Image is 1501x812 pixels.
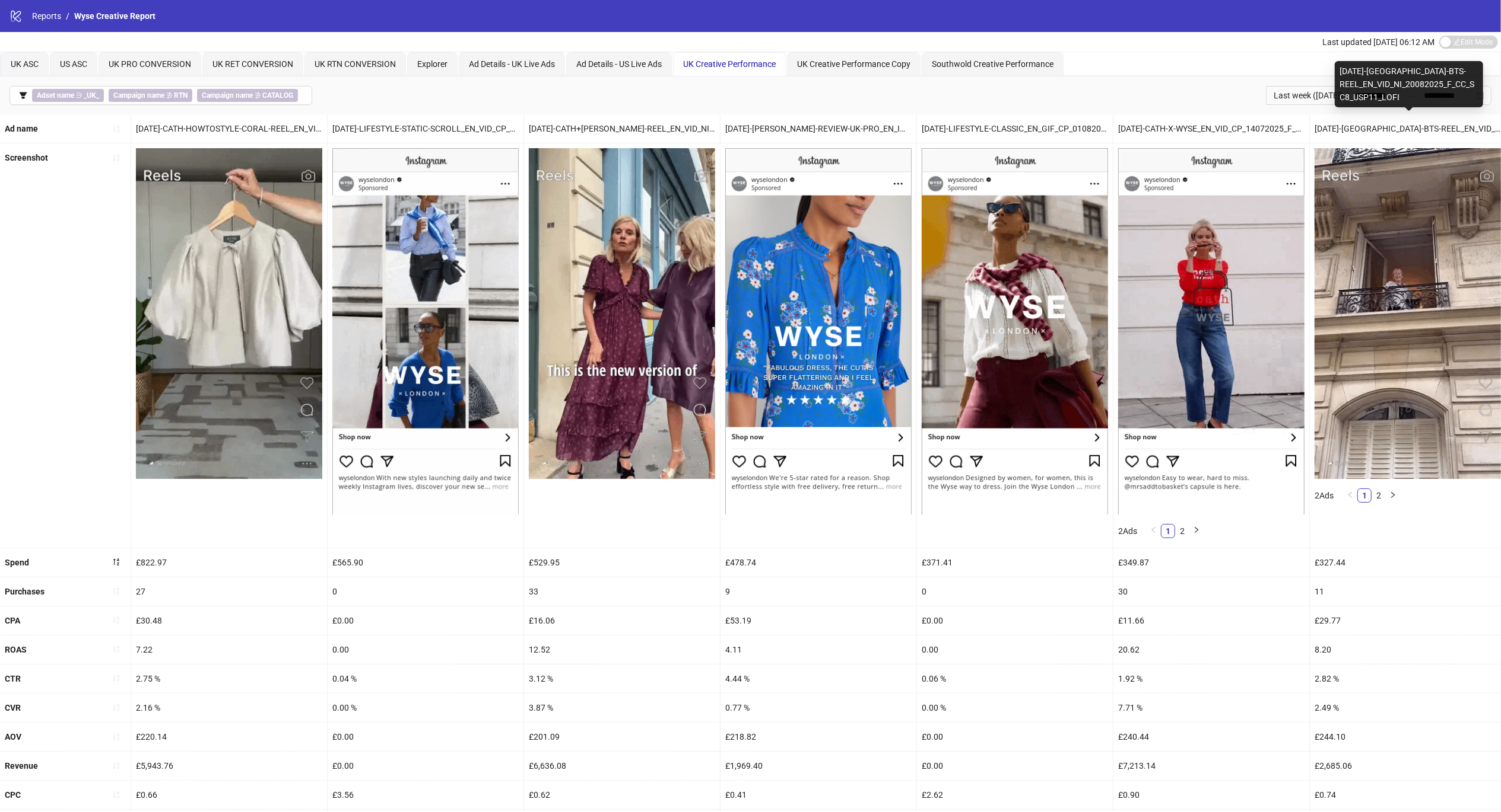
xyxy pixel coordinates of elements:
span: UK PRO CONVERSION [109,59,191,69]
div: 4.44 % [721,664,916,693]
div: [DATE]-[PERSON_NAME]-REVIEW-UK-PRO_EN_IMG_CP_28072025_F_CC_SC9_None_NEWSEASON [721,114,916,143]
div: £1,969.40 [721,752,916,780]
div: £218.82 [721,723,916,751]
div: [DATE]-CATH-HOWTOSTYLE-CORAL-REEL_EN_VID_CP_12082025_F_CC_SC13_USP7_ECOM [131,114,327,143]
div: £0.00 [328,723,523,751]
img: Screenshot 120229138606330055 [725,148,912,514]
div: £3.56 [328,781,523,809]
div: 0.00 % [917,693,1113,722]
li: / [66,9,69,23]
div: Last week ([DATE]) [1266,86,1348,105]
div: [DATE]-LIFESTYLE-CLASSIC_EN_GIF_CP_01082025_F_CC_SC24_None_TOF [917,114,1113,143]
span: Southwold Creative Performance [932,59,1053,69]
div: £478.74 [721,548,916,577]
span: UK RET CONVERSION [212,59,293,69]
button: left [1147,524,1161,538]
li: 2 [1372,488,1386,503]
span: sort-ascending [112,616,120,624]
a: 1 [1162,525,1175,538]
b: ROAS [5,645,27,654]
span: ∌ [197,89,298,102]
a: 2 [1176,525,1189,538]
div: £822.97 [131,548,327,577]
span: left [1150,526,1157,533]
b: Adset name [37,91,74,100]
span: sort-ascending [112,733,120,741]
div: [DATE]-CATH+[PERSON_NAME]-REEL_EN_VID_NI_12082025_F_CC_SC13_USP7_ECOM [524,114,720,143]
div: £30.48 [131,606,327,635]
div: £7,213.14 [1113,752,1309,780]
b: CVR [5,703,21,712]
span: sort-ascending [112,791,120,799]
b: RTN [174,91,188,100]
a: 2 [1372,489,1385,502]
span: UK Creative Performance Copy [797,59,910,69]
b: Spend [5,558,29,567]
span: UK ASC [11,59,39,69]
div: 0.00 [917,635,1113,664]
img: Screenshot 120229434618520055 [922,148,1108,514]
span: sort-descending [112,558,120,566]
img: Screenshot 120229434603950055 [332,148,519,514]
div: £0.00 [328,606,523,635]
span: Wyse Creative Report [74,11,156,21]
button: right [1189,524,1204,538]
span: Ad Details - US Live Ads [576,59,662,69]
div: 4.11 [721,635,916,664]
div: 7.22 [131,635,327,664]
span: sort-ascending [112,587,120,595]
span: Explorer [417,59,448,69]
div: 30 [1113,577,1309,606]
div: 0.00 [328,635,523,664]
b: Campaign name [113,91,164,100]
div: 0.06 % [917,664,1113,693]
b: CTR [5,674,21,683]
img: Screenshot 120230809553310055 [1315,148,1501,479]
div: £6,636.08 [524,752,720,780]
span: sort-ascending [112,154,120,162]
li: 1 [1357,488,1372,503]
div: £5,943.76 [131,752,327,780]
div: £565.90 [328,548,523,577]
div: 0 [917,577,1113,606]
li: Next Page [1386,488,1400,503]
li: Next Page [1189,524,1204,538]
b: Revenue [5,761,38,771]
div: £0.62 [524,781,720,809]
b: _UK_ [84,91,99,100]
span: UK Creative Performance [683,59,776,69]
span: sort-ascending [112,124,120,133]
div: £529.95 [524,548,720,577]
div: 2.16 % [131,693,327,722]
span: right [1389,491,1397,498]
div: 1.92 % [1113,664,1309,693]
div: £53.19 [721,606,916,635]
div: 0.77 % [721,693,916,722]
span: filter [19,91,27,100]
div: £201.09 [524,723,720,751]
div: 9 [721,577,916,606]
span: sort-ascending [112,762,120,770]
div: 0.00 % [328,693,523,722]
span: UK RTN CONVERSION [315,59,396,69]
div: £16.06 [524,606,720,635]
li: 1 [1161,524,1175,538]
a: 1 [1358,489,1371,502]
div: £0.00 [917,606,1113,635]
div: 2.75 % [131,664,327,693]
img: Screenshot 120227631583960055 [1118,148,1305,514]
div: 7.71 % [1113,693,1309,722]
div: 0.04 % [328,664,523,693]
div: £0.00 [917,752,1113,780]
div: £0.90 [1113,781,1309,809]
div: £0.00 [917,723,1113,751]
div: £220.14 [131,723,327,751]
div: £0.41 [721,781,916,809]
b: CATALOG [262,91,293,100]
span: ∋ [32,89,104,102]
span: ∌ [109,89,192,102]
div: 3.12 % [524,664,720,693]
div: £349.87 [1113,548,1309,577]
div: £2.62 [917,781,1113,809]
span: Ad Details - UK Live Ads [469,59,555,69]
